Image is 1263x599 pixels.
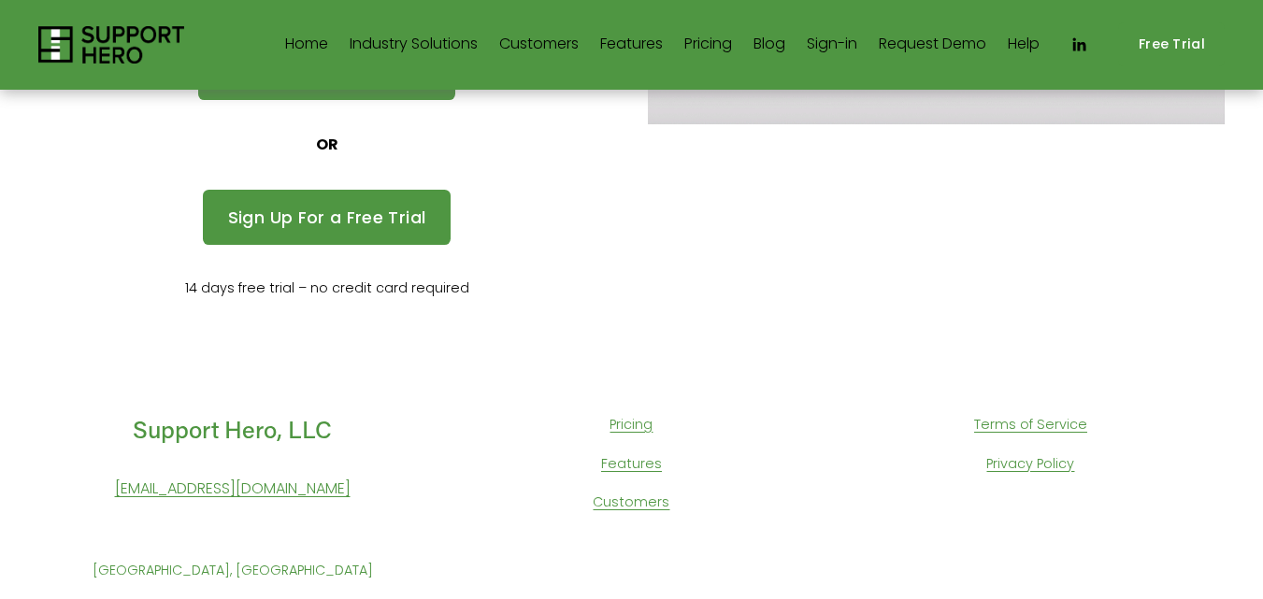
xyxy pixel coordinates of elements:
[93,561,373,579] span: [GEOGRAPHIC_DATA], [GEOGRAPHIC_DATA]
[1118,22,1225,66] a: Free Trial
[38,413,427,446] h4: Support Hero, LLC
[753,30,785,60] a: Blog
[316,134,338,155] strong: OR
[285,30,328,60] a: Home
[593,491,669,515] a: Customers
[38,26,185,64] img: Support Hero
[499,30,579,60] a: Customers
[350,30,478,60] a: folder dropdown
[684,30,732,60] a: Pricing
[1008,30,1040,60] a: Help
[610,413,653,437] a: Pricing
[1069,36,1088,54] a: LinkedIn
[38,277,616,301] p: 14 days free trial – no credit card required
[986,452,1074,477] a: Privacy Policy
[350,31,478,58] span: Industry Solutions
[601,452,662,477] a: Features
[974,413,1087,437] a: Terms of Service
[115,476,351,503] a: [EMAIL_ADDRESS][DOMAIN_NAME]
[807,30,857,60] a: Sign-in
[203,190,450,245] a: Sign Up For a Free Trial
[879,30,986,60] a: Request Demo
[600,30,663,60] a: Features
